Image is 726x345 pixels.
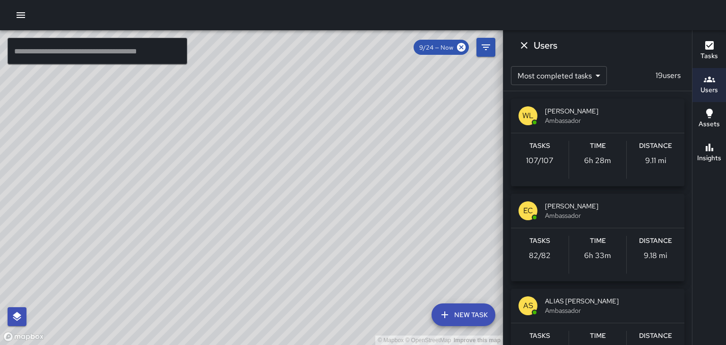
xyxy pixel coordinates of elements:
button: New Task [432,303,495,326]
h6: Time [590,141,606,151]
h6: Time [590,331,606,341]
h6: Users [534,38,557,53]
button: Insights [692,136,726,170]
h6: Tasks [529,331,550,341]
h6: Distance [639,141,672,151]
h6: Distance [639,331,672,341]
button: Dismiss [515,36,534,55]
span: Ambassador [545,306,677,315]
span: 9/24 — Now [414,43,459,52]
span: [PERSON_NAME] [545,201,677,211]
p: 82 / 82 [529,250,551,261]
button: WL[PERSON_NAME]AmbassadorTasks107/107Time6h 28mDistance9.11 mi [511,99,684,186]
p: 9.11 mi [645,155,666,166]
p: EC [523,205,533,216]
p: 19 users [652,70,684,81]
p: WL [522,110,534,121]
div: Most completed tasks [511,66,607,85]
button: EC[PERSON_NAME]AmbassadorTasks82/82Time6h 33mDistance9.18 mi [511,194,684,281]
p: 107 / 107 [526,155,553,166]
span: Ambassador [545,116,677,125]
p: 6h 28m [584,155,611,166]
button: Tasks [692,34,726,68]
span: [PERSON_NAME] [545,106,677,116]
span: Ambassador [545,211,677,220]
h6: Distance [639,236,672,246]
p: 6h 33m [584,250,611,261]
h6: Tasks [529,141,550,151]
h6: Users [700,85,718,95]
p: 9.18 mi [644,250,667,261]
div: 9/24 — Now [414,40,469,55]
h6: Insights [697,153,721,164]
h6: Tasks [700,51,718,61]
button: Assets [692,102,726,136]
h6: Tasks [529,236,550,246]
button: Filters [476,38,495,57]
h6: Assets [699,119,720,129]
button: Users [692,68,726,102]
h6: Time [590,236,606,246]
p: AS [523,300,533,311]
span: ALIAS [PERSON_NAME] [545,296,677,306]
